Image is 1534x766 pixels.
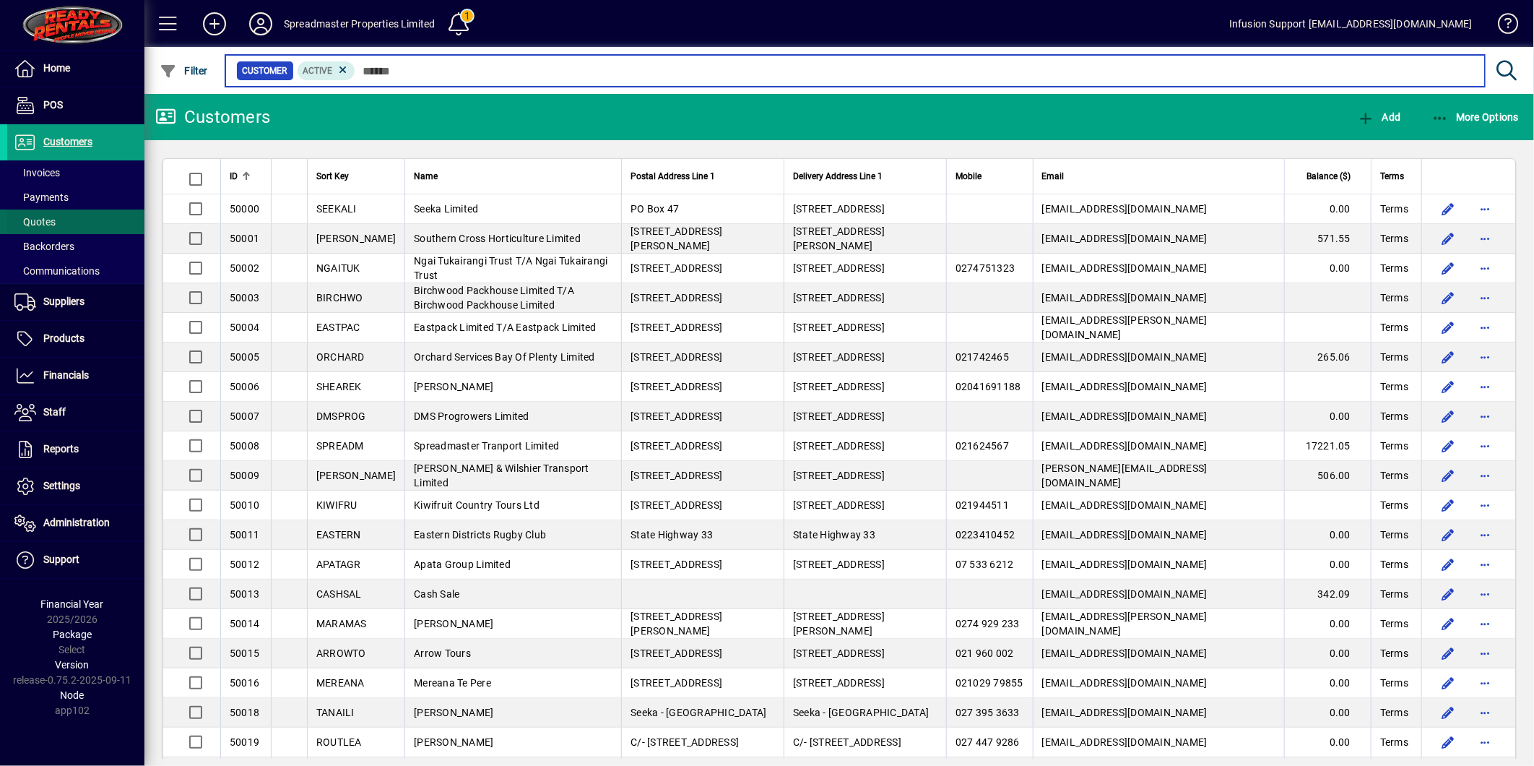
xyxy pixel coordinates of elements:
[1436,405,1460,428] button: Edit
[1380,705,1408,720] span: Terms
[1284,668,1371,698] td: 0.00
[230,203,259,215] span: 50000
[1380,587,1408,601] span: Terms
[793,707,929,718] span: Seeka - [GEOGRAPHIC_DATA]
[1380,468,1408,483] span: Terms
[14,167,60,178] span: Invoices
[7,284,144,320] a: Suppliers
[1042,168,1275,184] div: Email
[955,351,1009,363] span: 021742465
[414,233,581,244] span: Southern Cross Horticulture Limited
[43,136,92,147] span: Customers
[414,351,595,363] span: Orchard Services Bay Of Plenty Limited
[630,203,679,215] span: PO Box 47
[1474,494,1497,517] button: More options
[1474,642,1497,665] button: More options
[230,559,259,570] span: 50012
[7,321,144,357] a: Products
[1284,520,1371,550] td: 0.00
[298,61,355,80] mat-chip: Activation Status: Active
[1474,612,1497,635] button: More options
[316,440,364,452] span: SPREADM
[7,505,144,541] a: Administration
[1436,671,1460,694] button: Edit
[1284,224,1371,254] td: 571.55
[955,618,1020,629] span: 0274 929 233
[1380,676,1408,690] span: Terms
[230,499,259,511] span: 50010
[230,707,259,718] span: 50018
[14,191,69,203] span: Payments
[1306,168,1351,184] span: Balance ($)
[414,168,612,184] div: Name
[793,322,885,333] span: [STREET_ADDRESS]
[1474,375,1497,398] button: More options
[1436,197,1460,220] button: Edit
[43,480,80,491] span: Settings
[955,381,1021,392] span: 02041691188
[230,168,238,184] span: ID
[1284,728,1371,757] td: 0.00
[1436,582,1460,606] button: Edit
[43,99,63,111] span: POS
[1284,698,1371,728] td: 0.00
[414,322,596,333] span: Eastpack Limited T/A Eastpack Limited
[1380,557,1408,572] span: Terms
[7,542,144,578] a: Support
[56,659,90,671] span: Version
[316,618,367,629] span: MARAMAS
[14,265,100,277] span: Communications
[630,440,722,452] span: [STREET_ADDRESS]
[1380,168,1404,184] span: Terms
[1284,402,1371,431] td: 0.00
[630,736,739,748] span: C/- [STREET_ADDRESS]
[7,358,144,394] a: Financials
[1436,434,1460,457] button: Edit
[1357,111,1400,123] span: Add
[1436,701,1460,724] button: Edit
[1436,227,1460,250] button: Edit
[1380,320,1408,335] span: Terms
[1474,523,1497,546] button: More options
[1428,104,1523,130] button: More Options
[230,736,259,748] span: 50019
[7,259,144,283] a: Communications
[1380,735,1408,749] span: Terms
[7,431,144,468] a: Reports
[1380,379,1408,394] span: Terms
[414,499,539,511] span: Kiwifruit Country Tours Ltd
[414,381,493,392] span: [PERSON_NAME]
[316,410,366,422] span: DMSPROG
[1380,202,1408,216] span: Terms
[1474,197,1497,220] button: More options
[793,736,901,748] span: C/- [STREET_ADDRESS]
[1436,316,1460,339] button: Edit
[1284,461,1371,491] td: 506.00
[7,160,144,185] a: Invoices
[316,736,362,748] span: ROUTLEA
[630,168,715,184] span: Postal Address Line 1
[1042,233,1208,244] span: [EMAIL_ADDRESS][DOMAIN_NAME]
[1042,647,1208,659] span: [EMAIL_ADDRESS][DOMAIN_NAME]
[793,499,885,511] span: [STREET_ADDRESS]
[316,529,361,541] span: EASTERN
[414,677,491,689] span: Mereana Te Pere
[1474,582,1497,606] button: More options
[793,440,885,452] span: [STREET_ADDRESS]
[316,559,361,570] span: APATAGR
[414,255,607,281] span: Ngai Tukairangi Trust T/A Ngai Tukairangi Trust
[1380,231,1408,246] span: Terms
[230,292,259,304] span: 50003
[1042,707,1208,718] span: [EMAIL_ADDRESS][DOMAIN_NAME]
[1436,345,1460,369] button: Edit
[1042,611,1208,637] span: [EMAIL_ADDRESS][PERSON_NAME][DOMAIN_NAME]
[955,559,1014,570] span: 07 533 6212
[1474,464,1497,487] button: More options
[230,529,259,541] span: 50011
[316,168,349,184] span: Sort Key
[1229,12,1473,35] div: Infusion Support [EMAIL_ADDRESS][DOMAIN_NAME]
[793,677,885,689] span: [STREET_ADDRESS]
[955,736,1020,748] span: 027 447 9286
[630,611,722,637] span: [STREET_ADDRESS][PERSON_NAME]
[1474,227,1497,250] button: More options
